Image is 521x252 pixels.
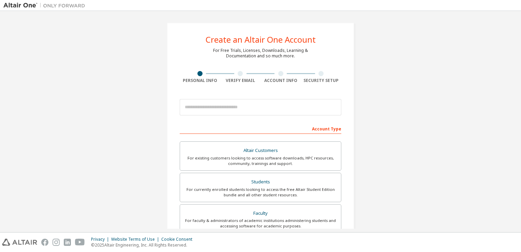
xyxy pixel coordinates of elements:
[213,48,308,59] div: For Free Trials, Licenses, Downloads, Learning & Documentation and so much more.
[184,155,337,166] div: For existing customers looking to access software downloads, HPC resources, community, trainings ...
[180,78,220,83] div: Personal Info
[184,218,337,229] div: For faculty & administrators of academic institutions administering students and accessing softwa...
[184,187,337,198] div: For currently enrolled students looking to access the free Altair Student Edition bundle and all ...
[184,146,337,155] div: Altair Customers
[184,177,337,187] div: Students
[64,239,71,246] img: linkedin.svg
[3,2,89,9] img: Altair One
[91,237,111,242] div: Privacy
[111,237,161,242] div: Website Terms of Use
[2,239,37,246] img: altair_logo.svg
[301,78,342,83] div: Security Setup
[91,242,196,248] p: © 2025 Altair Engineering, Inc. All Rights Reserved.
[75,239,85,246] img: youtube.svg
[161,237,196,242] div: Cookie Consent
[206,36,316,44] div: Create an Altair One Account
[260,78,301,83] div: Account Info
[53,239,60,246] img: instagram.svg
[220,78,261,83] div: Verify Email
[41,239,48,246] img: facebook.svg
[184,209,337,218] div: Faculty
[180,123,341,134] div: Account Type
